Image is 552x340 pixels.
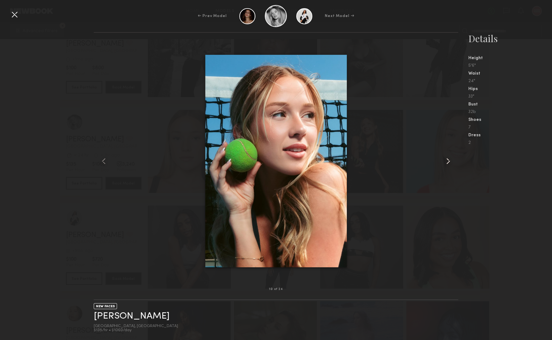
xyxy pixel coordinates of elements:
div: 5'6" [468,64,552,68]
div: Shoes [468,118,552,122]
div: Details [468,32,552,45]
div: $135/hr • $1060/day [94,328,178,332]
div: Hips [468,87,552,91]
div: 24" [468,79,552,83]
div: 7 [468,125,552,130]
div: Height [468,56,552,60]
div: 10 of 24 [269,288,283,291]
div: Waist [468,71,552,76]
div: Bust [468,102,552,107]
div: 32b [468,110,552,114]
a: [PERSON_NAME] [94,311,170,321]
div: 33" [468,94,552,99]
div: ← Prev Model [198,13,227,19]
div: Dress [468,133,552,138]
div: 2 [468,141,552,145]
div: Next Model → [325,13,354,19]
div: [GEOGRAPHIC_DATA], [GEOGRAPHIC_DATA] [94,324,178,328]
div: NEW FACES [94,303,117,309]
